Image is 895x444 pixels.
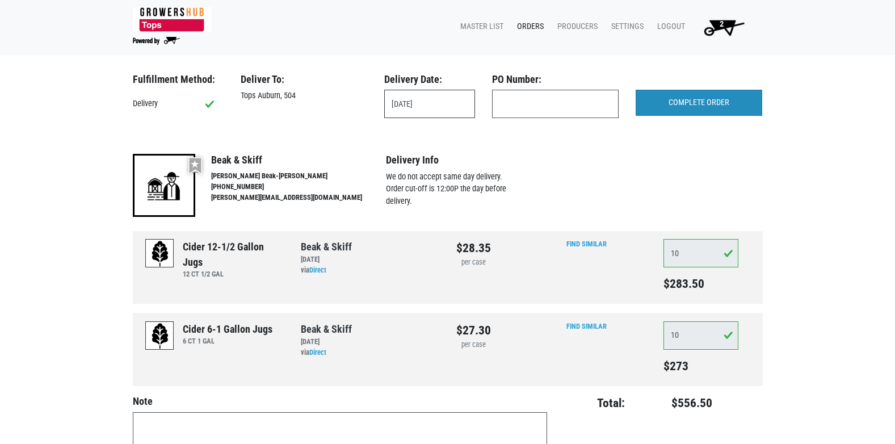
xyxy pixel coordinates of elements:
[648,16,690,37] a: Logout
[301,323,352,335] a: Beak & Skiff
[133,395,547,408] h4: Note
[183,337,272,345] h6: 6 CT 1 GAL
[566,240,607,248] a: Find Similar
[451,16,508,37] a: Master List
[241,73,367,86] h3: Deliver To:
[699,16,749,39] img: Cart
[386,154,520,166] h4: Delivery Info
[211,192,386,203] li: [PERSON_NAME][EMAIL_ADDRESS][DOMAIN_NAME]
[384,73,475,86] h3: Delivery Date:
[690,16,754,39] a: 2
[146,240,174,268] img: placeholder-variety-43d6402dacf2d531de610a020419775a.svg
[183,270,284,278] h6: 12 CT 1/2 GAL
[133,154,195,216] img: 6-ffe85f7560f3a7bdc85868ce0f288644.png
[456,321,491,340] div: $27.30
[133,37,180,45] img: Powered by Big Wheelbarrow
[565,396,625,411] h4: Total:
[384,90,475,118] input: Select Date
[183,321,272,337] div: Cider 6-1 Gallon Jugs
[133,7,212,32] img: 279edf242af8f9d49a69d9d2afa010fb.png
[720,19,724,29] span: 2
[508,16,548,37] a: Orders
[301,241,352,253] a: Beak & Skiff
[301,254,439,265] div: [DATE]
[632,396,712,411] h4: $556.50
[211,171,386,182] li: [PERSON_NAME] Beak-[PERSON_NAME]
[386,171,520,208] p: We do not accept same day delivery. Order cut-off is 12:00P the day before delivery.
[301,265,439,276] div: via
[232,90,376,102] div: Tops Auburn, 504
[663,277,739,291] h5: $283.50
[663,239,739,267] input: Qty
[566,322,607,330] a: Find Similar
[309,266,326,274] a: Direct
[146,322,174,350] img: placeholder-variety-43d6402dacf2d531de610a020419775a.svg
[183,239,284,270] div: Cider 12-1/2 Gallon Jugs
[301,337,439,347] div: [DATE]
[548,16,602,37] a: Producers
[636,90,762,116] input: COMPLETE ORDER
[211,182,386,192] li: [PHONE_NUMBER]
[133,73,224,86] h3: Fulfillment Method:
[309,348,326,357] a: Direct
[663,359,739,374] h5: $273
[456,340,491,350] div: per case
[492,73,619,86] h3: PO Number:
[301,347,439,358] div: via
[456,239,491,257] div: $28.35
[211,154,386,166] h4: Beak & Skiff
[663,321,739,350] input: Qty
[456,257,491,268] div: per case
[602,16,648,37] a: Settings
